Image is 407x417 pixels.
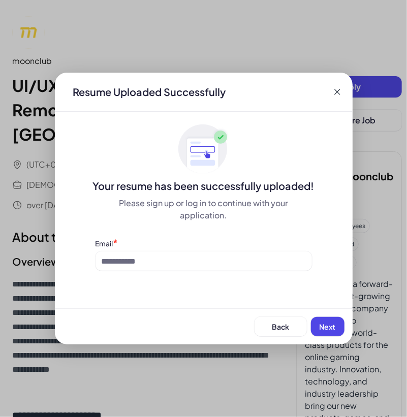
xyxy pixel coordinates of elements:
[311,317,345,336] button: Next
[65,85,234,99] div: Resume Uploaded Successfully
[255,317,307,336] button: Back
[96,197,312,221] div: Please sign up or log in to continue with your application.
[272,322,289,331] span: Back
[96,239,113,248] label: Email
[178,124,229,175] img: ApplyedMaskGroup3.svg
[55,179,353,193] div: Your resume has been successfully uploaded!
[320,322,336,331] span: Next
